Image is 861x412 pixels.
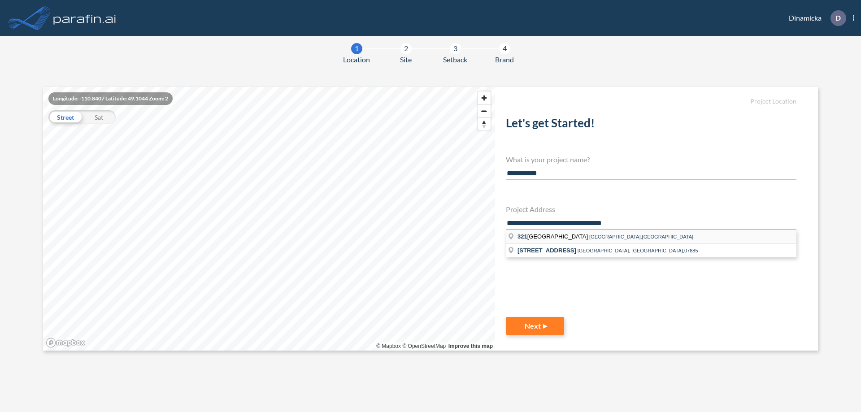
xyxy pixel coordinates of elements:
div: 4 [499,43,510,54]
a: Improve this map [448,343,493,349]
span: Zoom out [478,105,491,117]
button: Zoom out [478,104,491,117]
a: Mapbox [376,343,401,349]
span: Brand [495,54,514,65]
a: Mapbox homepage [46,338,85,348]
h5: Project Location [506,98,796,105]
span: [GEOGRAPHIC_DATA],[GEOGRAPHIC_DATA] [589,234,693,239]
h4: What is your project name? [506,155,796,164]
h2: Let's get Started! [506,116,796,134]
a: OpenStreetMap [402,343,446,349]
div: 1 [351,43,362,54]
div: Dinamicka [775,10,854,26]
span: [GEOGRAPHIC_DATA] [517,233,589,240]
div: 3 [450,43,461,54]
span: Site [400,54,412,65]
h4: Project Address [506,205,796,213]
button: Reset bearing to north [478,117,491,130]
div: Longitude: -110.8407 Latitude: 49.1044 Zoom: 2 [48,92,173,105]
div: 2 [400,43,412,54]
span: Reset bearing to north [478,118,491,130]
span: 321 [517,233,527,240]
span: Location [343,54,370,65]
div: Sat [82,110,116,124]
span: Setback [443,54,467,65]
div: Street [48,110,82,124]
button: Next [506,317,564,335]
p: D [835,14,841,22]
canvas: Map [43,87,495,351]
img: logo [52,9,118,27]
button: Zoom in [478,91,491,104]
span: [STREET_ADDRESS] [517,247,576,254]
span: [GEOGRAPHIC_DATA], [GEOGRAPHIC_DATA],07885 [578,248,698,253]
